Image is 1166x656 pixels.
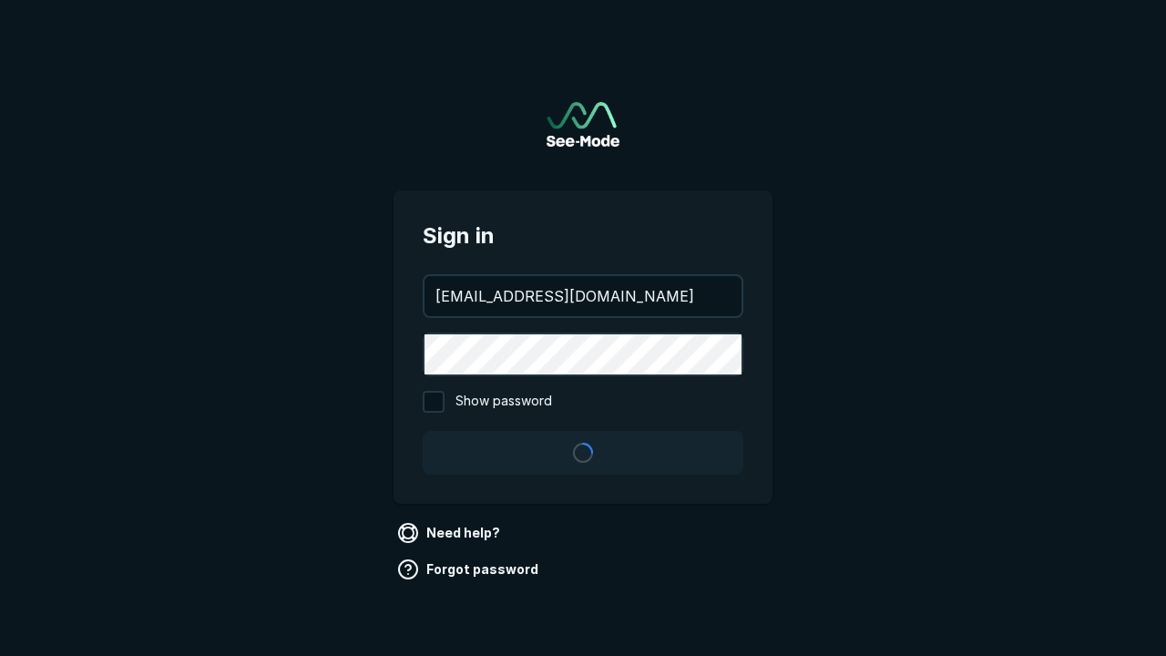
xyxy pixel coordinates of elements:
a: Forgot password [394,555,546,584]
a: Go to sign in [547,102,619,147]
a: Need help? [394,518,507,548]
input: your@email.com [424,276,742,316]
span: Sign in [423,220,743,252]
img: See-Mode Logo [547,102,619,147]
span: Show password [455,391,552,413]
